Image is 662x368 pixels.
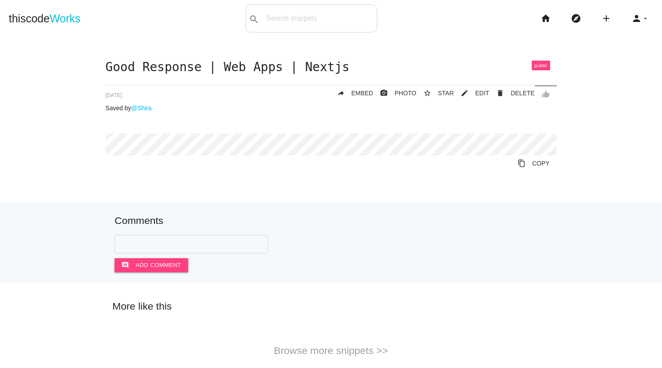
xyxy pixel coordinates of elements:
i: person [631,4,642,32]
i: explore [571,4,581,32]
a: @Shira [131,105,152,112]
h1: Good Response | Web Apps | Nextjs [105,61,556,74]
button: star_borderSTAR [416,85,454,101]
a: Delete Post [489,85,534,101]
span: STAR [438,90,454,97]
p: Saved by [105,105,556,112]
span: [DATE] [105,92,122,98]
i: reply [337,85,345,101]
button: commentAdd comment [115,258,188,272]
i: home [540,4,551,32]
i: search [249,5,259,33]
i: mode_edit [461,85,469,101]
span: DELETE [511,90,534,97]
button: search [246,5,262,32]
i: add [601,4,612,32]
input: Search snippets [262,9,377,28]
a: thiscodeWorks [9,4,81,32]
span: PHOTO [394,90,416,97]
i: arrow_drop_down [642,4,649,32]
a: photo_cameraPHOTO [373,85,416,101]
a: replyEMBED [330,85,373,101]
i: star_border [423,85,431,101]
a: mode_editEDIT [454,85,489,101]
h5: Comments [115,215,547,226]
h5: More like this [99,301,562,312]
span: Works [50,12,80,25]
i: photo_camera [380,85,388,101]
a: Copy to Clipboard [511,155,557,171]
span: EDIT [475,90,489,97]
i: content_copy [518,155,526,171]
i: comment [122,258,129,272]
span: EMBED [351,90,373,97]
i: delete [496,85,504,101]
